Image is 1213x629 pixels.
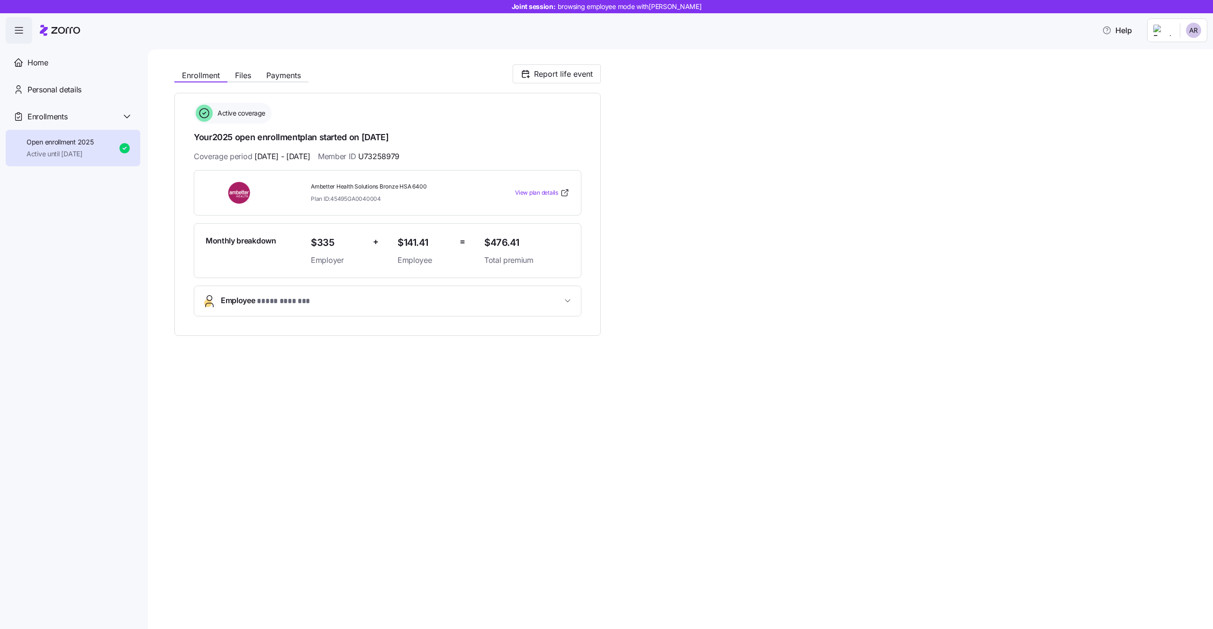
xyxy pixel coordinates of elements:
span: $141.41 [398,235,452,251]
button: Help [1095,21,1140,40]
span: Plan ID: 45495GA0040004 [311,195,381,203]
span: browsing employee mode with [PERSON_NAME] [558,2,702,11]
span: View plan details [515,189,558,198]
a: View plan details [515,188,570,198]
span: Active until [DATE] [27,149,93,159]
span: Help [1102,25,1132,36]
span: Ambetter Health Solutions Bronze HSA 6400 [311,183,477,191]
span: Active coverage [215,108,265,118]
span: Files [235,72,251,79]
span: Joint session: [512,2,702,11]
span: Employer [311,254,365,266]
span: = [460,235,465,249]
span: Report life event [534,68,593,80]
img: Employer logo [1153,25,1172,36]
span: + [373,235,379,249]
span: Home [27,57,48,69]
span: U73258979 [358,151,399,162]
button: Report life event [513,64,601,83]
span: Payments [266,72,301,79]
span: $335 [311,235,365,251]
span: Monthly breakdown [206,235,276,247]
span: Employee [398,254,452,266]
span: [DATE] - [DATE] [254,151,310,162]
span: Personal details [27,84,81,96]
span: Total premium [484,254,570,266]
span: $476.41 [484,235,570,251]
span: Employee [221,295,310,307]
h1: Your 2025 open enrollment plan started on [DATE] [194,131,581,143]
span: Member ID [318,151,399,162]
span: Coverage period [194,151,310,162]
span: Open enrollment 2025 [27,137,93,147]
img: 822386113fc9d91010529d04cc692d6d [1186,23,1201,38]
img: Ambetter [206,182,274,204]
span: Enrollment [182,72,220,79]
span: Enrollments [27,111,67,123]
